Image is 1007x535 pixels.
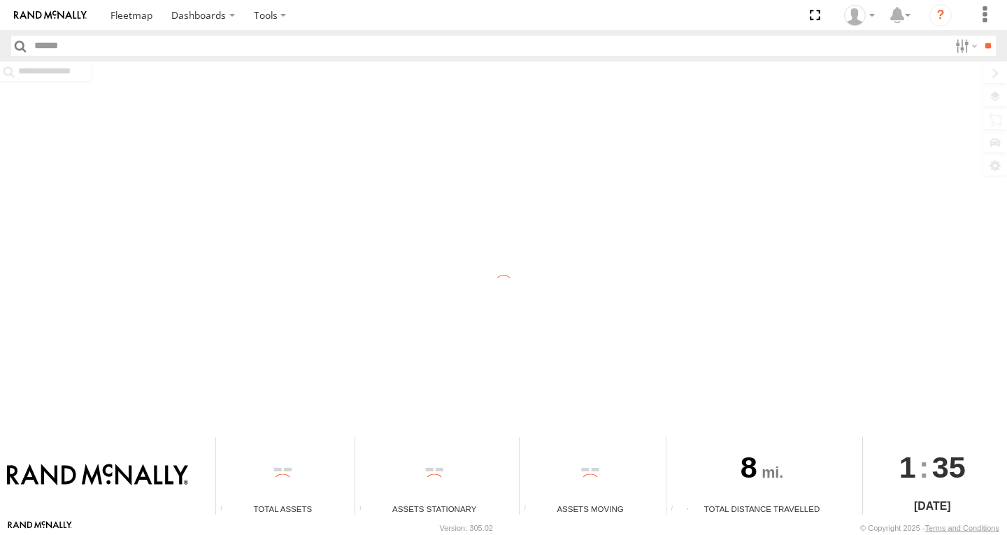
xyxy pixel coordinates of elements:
[666,437,857,503] div: 8
[666,503,857,515] div: Total Distance Travelled
[899,437,916,497] span: 1
[440,524,493,532] div: Version: 305.02
[14,10,87,20] img: rand-logo.svg
[929,4,952,27] i: ?
[216,504,237,515] div: Total number of Enabled Assets
[925,524,999,532] a: Terms and Conditions
[520,503,661,515] div: Assets Moving
[666,504,687,515] div: Total distance travelled by all assets within specified date range and applied filters
[355,503,514,515] div: Assets Stationary
[520,504,541,515] div: Total number of assets current in transit.
[216,503,349,515] div: Total Assets
[7,464,188,487] img: Rand McNally
[863,498,1002,515] div: [DATE]
[8,521,72,535] a: Visit our Website
[839,5,880,26] div: Valeo Dash
[932,437,966,497] span: 35
[355,504,376,515] div: Total number of assets current stationary.
[950,36,980,56] label: Search Filter Options
[863,437,1002,497] div: :
[860,524,999,532] div: © Copyright 2025 -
